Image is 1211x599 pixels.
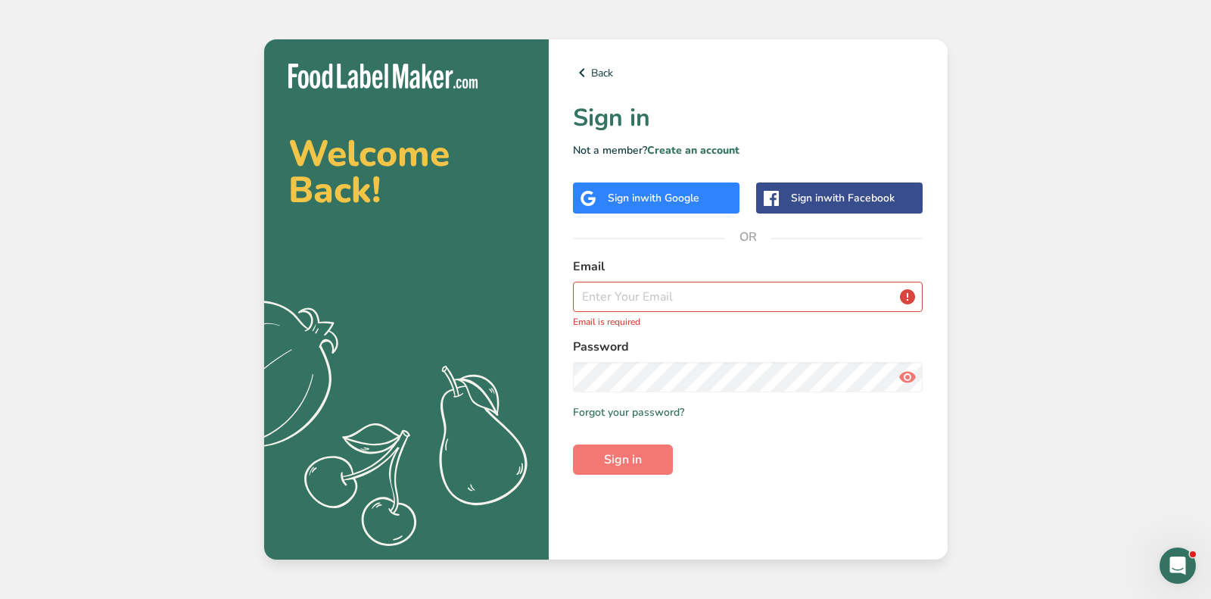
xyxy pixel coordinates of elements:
[573,315,923,329] p: Email is required
[791,190,895,206] div: Sign in
[573,100,923,136] h1: Sign in
[288,136,525,208] h2: Welcome Back!
[573,445,673,475] button: Sign in
[573,404,684,420] a: Forgot your password?
[573,338,923,356] label: Password
[573,64,923,82] a: Back
[573,257,923,276] label: Email
[1160,548,1196,584] iframe: Intercom live chat
[823,191,895,205] span: with Facebook
[573,282,923,312] input: Enter Your Email
[640,191,699,205] span: with Google
[608,190,699,206] div: Sign in
[573,142,923,158] p: Not a member?
[725,214,770,260] span: OR
[647,143,739,158] a: Create an account
[604,451,642,469] span: Sign in
[288,64,478,89] img: Food Label Maker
